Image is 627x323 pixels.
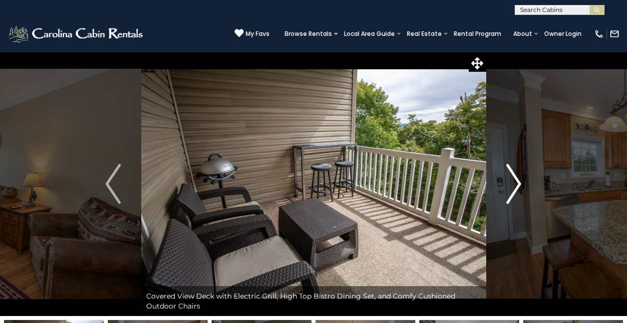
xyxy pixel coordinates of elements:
[539,27,587,41] a: Owner Login
[85,52,141,316] button: Previous
[141,286,486,316] div: Covered View Deck with Electric Grill, High Top Bistro Dining Set, and Comfy Cushioned Outdoor Ch...
[449,27,506,41] a: Rental Program
[280,27,337,41] a: Browse Rentals
[508,27,537,41] a: About
[402,27,447,41] a: Real Estate
[610,29,620,39] img: mail-regular-white.png
[594,29,604,39] img: phone-regular-white.png
[105,164,120,204] img: arrow
[506,164,521,204] img: arrow
[486,52,542,316] button: Next
[7,24,146,44] img: White-1-2.png
[246,29,270,38] span: My Favs
[235,28,270,39] a: My Favs
[339,27,400,41] a: Local Area Guide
